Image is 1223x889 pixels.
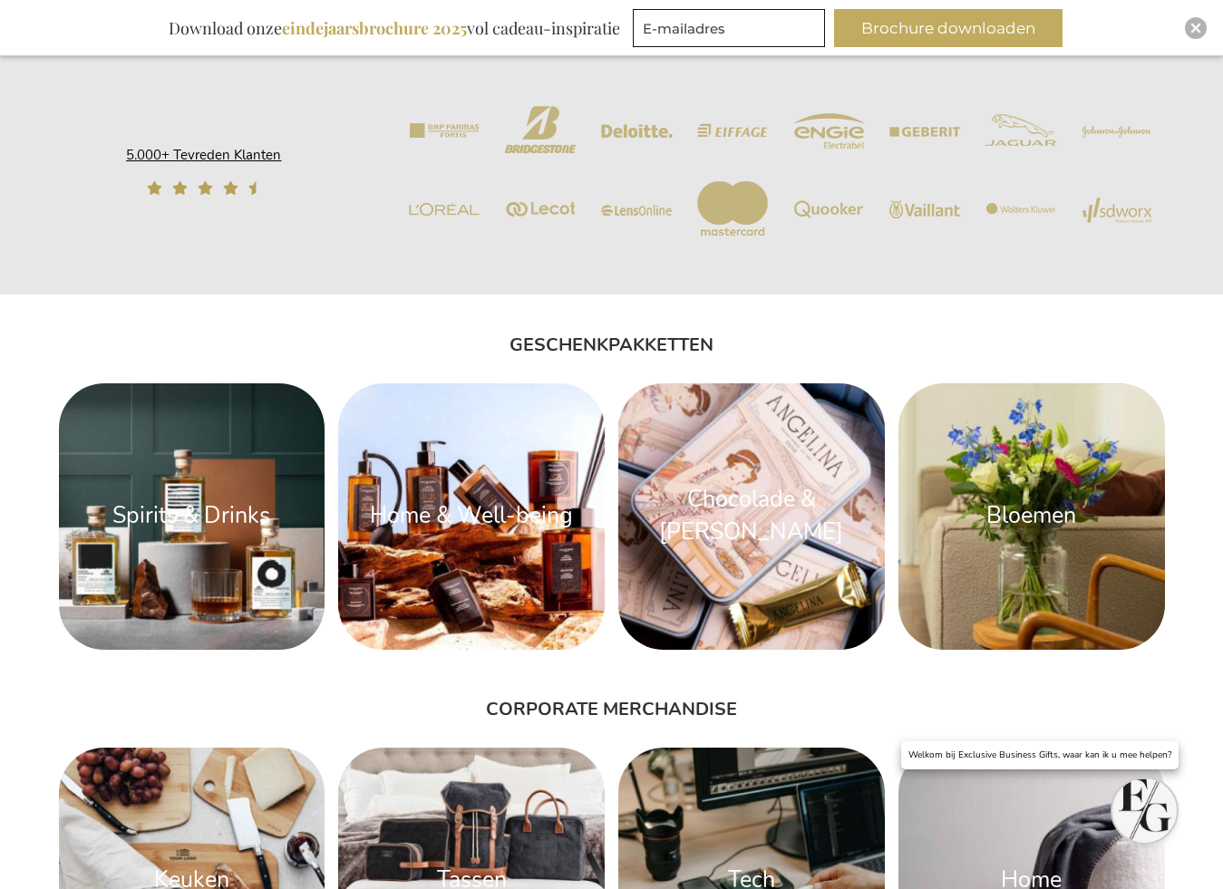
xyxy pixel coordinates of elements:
img: Close [1190,23,1201,34]
div: Chocolade & [PERSON_NAME] [636,484,867,548]
div: Download onze vol cadeau-inspiratie [160,9,628,47]
img: Chocolade & Zoetwaren [618,383,885,650]
button: Brochure downloaden [834,9,1063,47]
img: Home & Well-being [338,383,605,650]
a: 5.000+ Tevreden Klanten [126,146,281,164]
form: marketing offers and promotions [633,9,830,53]
img: Bloemen [898,383,1165,650]
b: eindejaarsbrochure 2025 [282,17,467,39]
div: Spirits & Drinks [77,500,307,533]
div: Close [1185,17,1207,39]
img: Exclusive_Business_Gifts_Customer_Logo_s [403,92,1157,254]
span: CORPORATE MERCHANDISE [486,697,737,721]
span: GESCHENKPAKKETTEN [510,333,713,357]
div: Bloemen [917,500,1147,533]
img: Spirits & Drinks [59,383,325,650]
div: Home & Well-being [356,500,587,533]
input: E-mailadres [633,9,825,47]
